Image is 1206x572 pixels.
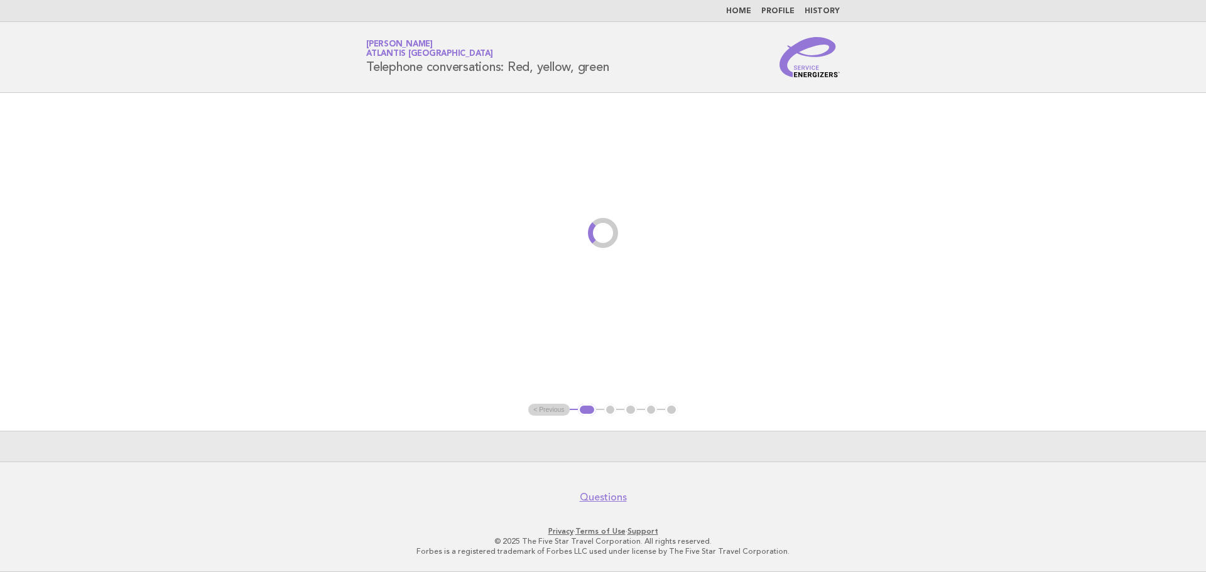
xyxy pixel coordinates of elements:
span: Atlantis [GEOGRAPHIC_DATA] [366,50,493,58]
a: Home [726,8,751,15]
a: [PERSON_NAME]Atlantis [GEOGRAPHIC_DATA] [366,40,493,58]
a: Profile [761,8,795,15]
p: © 2025 The Five Star Travel Corporation. All rights reserved. [219,536,987,546]
h1: Telephone conversations: Red, yellow, green [366,41,609,73]
p: Forbes is a registered trademark of Forbes LLC used under license by The Five Star Travel Corpora... [219,546,987,556]
a: History [805,8,840,15]
p: · · [219,526,987,536]
img: Service Energizers [780,37,840,77]
a: Support [627,527,658,536]
a: Questions [580,491,627,504]
a: Terms of Use [575,527,626,536]
a: Privacy [548,527,573,536]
